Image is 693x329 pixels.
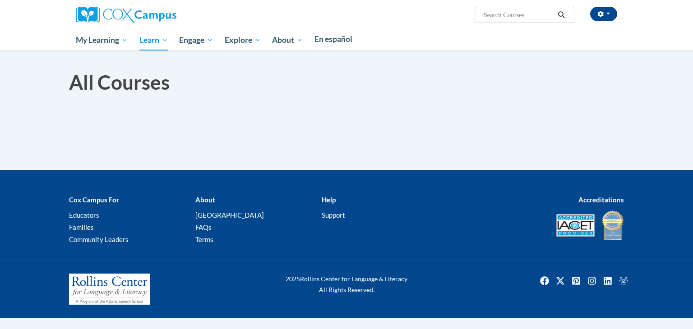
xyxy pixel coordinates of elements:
a: Pinterest [569,274,583,288]
a: Educators [69,211,99,219]
span: My Learning [76,35,128,46]
a: Facebook [537,274,552,288]
span: Explore [225,35,261,46]
img: Cox Campus [76,7,176,23]
a: Linkedin [601,274,615,288]
a: Facebook Group [616,274,631,288]
span: All Courses [69,70,170,94]
a: My Learning [70,30,134,50]
img: Rollins Center for Language & Literacy - A Program of the Atlanta Speech School [69,274,150,305]
a: Families [69,223,94,231]
a: Instagram [585,274,599,288]
button: Search [555,9,568,20]
img: Instagram icon [585,274,599,288]
i:  [558,12,566,18]
b: Help [322,196,336,204]
b: Cox Campus For [69,196,119,204]
span: About [272,35,303,46]
div: Rollins Center for Language & Literacy All Rights Reserved. [252,274,441,295]
div: Main menu [62,30,631,50]
a: Explore [219,30,267,50]
span: 2025 [286,275,300,283]
img: Twitter icon [553,274,568,288]
input: Search Courses [483,9,555,20]
a: Learn [134,30,174,50]
span: Engage [179,35,213,46]
a: About [267,30,309,50]
img: Facebook group icon [616,274,631,288]
a: [GEOGRAPHIC_DATA] [195,211,264,219]
img: LinkedIn icon [601,274,615,288]
img: Accredited IACET® Provider [556,214,595,237]
a: En español [309,30,358,49]
b: Accreditations [578,196,624,204]
img: Facebook icon [537,274,552,288]
a: Engage [173,30,219,50]
img: Pinterest icon [569,274,583,288]
a: FAQs [195,223,212,231]
a: Community Leaders [69,235,129,243]
a: Cox Campus [76,10,176,18]
button: Account Settings [590,7,617,21]
a: Twitter [553,274,568,288]
a: Terms [195,235,213,243]
span: Learn [139,35,168,46]
span: En español [314,34,352,44]
b: About [195,196,215,204]
a: Support [322,211,345,219]
img: IDA® Accredited [601,210,624,241]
